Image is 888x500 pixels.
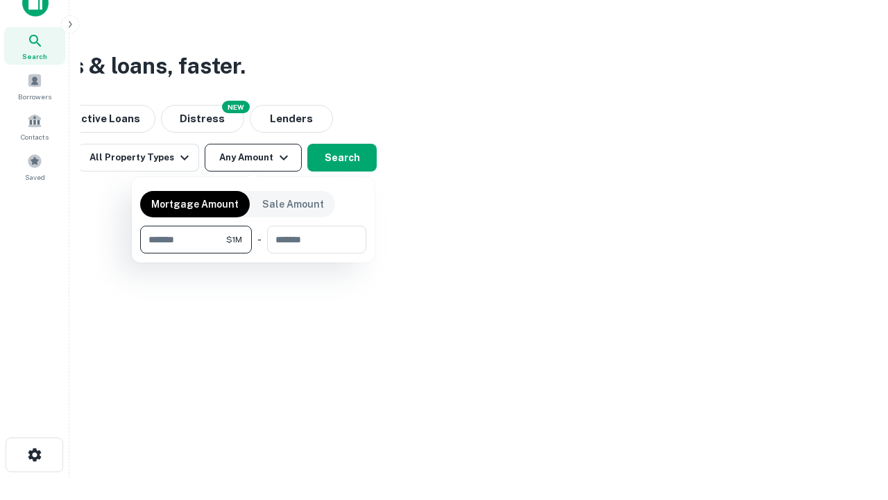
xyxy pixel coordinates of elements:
p: Sale Amount [262,197,324,212]
p: Mortgage Amount [151,197,239,212]
div: - [257,226,262,253]
iframe: Chat Widget [819,389,888,456]
span: $1M [226,233,242,246]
